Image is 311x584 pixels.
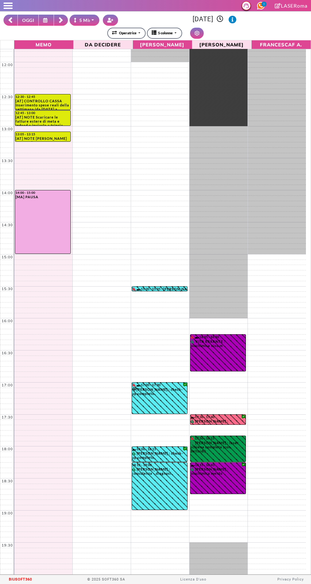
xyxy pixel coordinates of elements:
[16,132,70,136] div: 13:05 - 13:15
[163,287,194,291] div: [PERSON_NAME] : check-up completo
[0,447,14,451] div: 18:00
[16,41,72,48] span: Memo
[75,41,131,48] span: Da Decidere
[16,115,70,126] div: [AT] NOTE Scaricare le fatture estere di meta e indeed e inviarle a trincia
[16,99,70,110] div: [AT] CONTROLLO CASSA Inserimento spese reali della settimana (da [DATE] a [DATE])
[132,387,136,391] i: Categoria cliente: Diamante
[191,437,194,440] i: Il cliente ha degli insoluti
[0,191,14,195] div: 14:00
[103,15,118,26] button: Crea nuovo contatto rapido
[16,191,70,194] div: 14:00 - 15:00
[16,136,70,141] div: [AT] NOTE [PERSON_NAME] come va ing?
[191,419,195,423] i: PAGATO
[0,351,14,355] div: 16:30
[16,95,70,98] div: 12:30 - 12:45
[191,415,245,419] div: 17:30 - 17:40
[277,577,304,581] a: Privacy Policy
[191,467,195,471] i: PAGATO
[0,63,14,67] div: 12:00
[132,447,187,451] div: 18:00 - 18:15
[0,223,14,227] div: 14:30
[16,111,70,115] div: 12:45 - 13:00
[132,387,187,397] div: [PERSON_NAME] : check-up completo
[135,41,190,48] span: [PERSON_NAME]
[191,441,245,455] div: [PERSON_NAME] : laser schiena completa (con deltoidi)
[17,15,39,26] button: OGGI
[0,95,14,99] div: 12:30
[194,41,250,48] span: [PERSON_NAME]
[0,127,14,131] div: 13:00
[132,452,137,455] i: PAGATO
[0,511,14,515] div: 19:00
[191,467,245,477] div: [PERSON_NAME] : biochimica mento
[122,15,308,24] h3: [DATE]
[0,159,14,163] div: 13:30
[191,436,245,440] div: 17:50 - 18:15
[191,335,194,338] i: Il cliente ha degli insoluti
[180,577,206,581] a: Licenza D'uso
[16,195,70,199] div: [MA] PAUSA
[0,383,14,387] div: 17:00
[191,339,245,350] div: VITA ERRANTE : biochimica viso m
[253,41,309,48] span: FrancescaF A.
[275,3,308,9] a: LASERoma
[0,319,14,323] div: 16:00
[132,451,187,461] div: [PERSON_NAME] : check-up completo
[191,335,245,339] div: 16:15 - 16:50
[132,383,136,386] i: Il cliente ha degli insoluti
[132,287,136,290] i: Il cliente ha degli insoluti
[0,543,14,547] div: 19:30
[275,3,281,8] i: Clicca per andare alla pagina di firma
[132,463,187,467] div: 18:15 - 19:00
[0,287,14,291] div: 15:30
[191,419,245,424] div: [PERSON_NAME] : controllo inguine
[0,255,14,259] div: 15:00
[191,340,195,343] i: PAGATO
[191,441,195,445] i: PAGATO
[132,467,137,471] i: PAGATO
[0,415,14,419] div: 17:30
[132,383,187,387] div: 17:00 - 17:30
[132,467,187,477] div: [PERSON_NAME] : consulenza - diagnosi
[132,287,163,291] div: 15:30 - 15:35
[0,479,14,483] div: 18:30
[191,463,245,467] div: 18:15 - 18:45
[74,17,97,24] div: 5 Minuti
